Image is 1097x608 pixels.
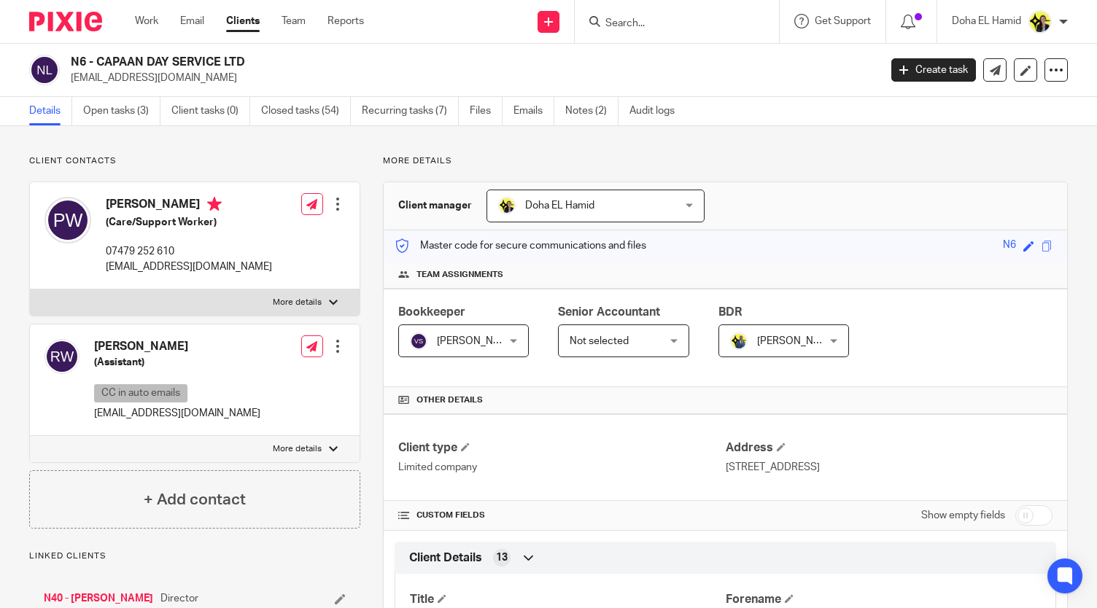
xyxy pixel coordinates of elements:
[327,14,364,28] a: Reports
[952,14,1021,28] p: Doha EL Hamid
[94,406,260,421] p: [EMAIL_ADDRESS][DOMAIN_NAME]
[144,488,246,511] h4: + Add contact
[83,97,160,125] a: Open tasks (3)
[207,197,222,211] i: Primary
[470,97,503,125] a: Files
[525,200,594,211] span: Doha EL Hamid
[629,97,686,125] a: Audit logs
[44,197,91,243] img: svg%3E
[565,97,619,125] a: Notes (2)
[395,238,646,253] p: Master code for secure communications and files
[726,592,1041,607] h4: Forename
[226,14,260,28] a: Clients
[726,440,1053,456] h4: Address
[410,332,427,350] img: svg%3E
[570,336,629,346] span: Not selected
[398,510,725,521] h4: CUSTOM FIELDS
[362,97,459,125] a: Recurring tasks (7)
[383,155,1068,167] p: More details
[29,97,72,125] a: Details
[891,58,976,82] a: Create task
[180,14,204,28] a: Email
[171,97,250,125] a: Client tasks (0)
[29,550,360,562] p: Linked clients
[94,355,260,370] h5: (Assistant)
[44,591,153,606] a: N40 - [PERSON_NAME]
[416,269,503,281] span: Team assignments
[282,14,306,28] a: Team
[261,97,351,125] a: Closed tasks (54)
[757,336,837,346] span: [PERSON_NAME]
[398,440,725,456] h4: Client type
[558,306,660,318] span: Senior Accountant
[398,306,465,318] span: Bookkeeper
[106,244,272,259] p: 07479 252 610
[718,306,742,318] span: BDR
[604,17,735,31] input: Search
[273,443,322,455] p: More details
[106,197,272,215] h4: [PERSON_NAME]
[106,260,272,274] p: [EMAIL_ADDRESS][DOMAIN_NAME]
[496,550,508,565] span: 13
[29,12,102,31] img: Pixie
[398,198,472,213] h3: Client manager
[94,384,187,402] p: CC in auto emails
[71,71,869,85] p: [EMAIL_ADDRESS][DOMAIN_NAME]
[398,460,725,475] p: Limited company
[1028,10,1052,34] img: Doha-Starbridge.jpg
[135,14,158,28] a: Work
[44,339,80,374] img: svg%3E
[416,394,483,406] span: Other details
[815,16,871,26] span: Get Support
[409,550,482,566] span: Client Details
[513,97,554,125] a: Emails
[410,592,725,607] h4: Title
[1003,238,1016,254] div: N6
[726,460,1053,475] p: [STREET_ADDRESS]
[498,197,516,214] img: Doha-Starbridge.jpg
[921,508,1005,523] label: Show empty fields
[71,55,710,70] h2: N6 - CAPAAN DAY SERVICE LTD
[94,339,260,354] h4: [PERSON_NAME]
[29,55,60,85] img: svg%3E
[437,336,517,346] span: [PERSON_NAME]
[106,215,272,230] h5: (Care/Support Worker)
[273,297,322,308] p: More details
[29,155,360,167] p: Client contacts
[160,591,198,606] span: Director
[730,332,748,350] img: Dennis-Starbridge.jpg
